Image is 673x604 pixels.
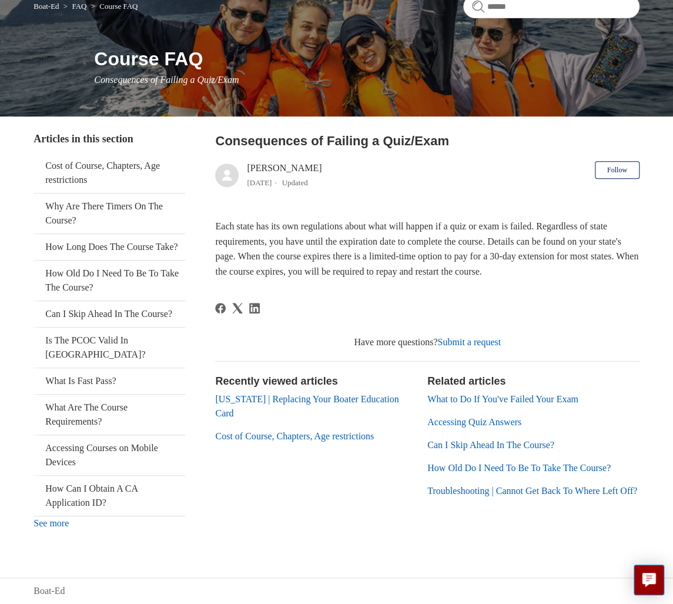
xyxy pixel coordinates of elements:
[34,584,65,598] a: Boat-Ed
[72,2,86,11] a: FAQ
[34,395,185,435] a: What Are The Course Requirements?
[215,335,639,349] div: Have more questions?
[215,431,374,441] a: Cost of Course, Chapters, Age restrictions
[247,161,322,189] div: [PERSON_NAME]
[247,178,272,187] time: 03/21/2024, 10:27
[34,193,185,233] a: Why Are There Timers On The Course?
[34,2,61,11] li: Boat-Ed
[34,435,185,475] a: Accessing Courses on Mobile Devices
[215,373,416,389] h2: Recently viewed articles
[427,463,611,473] a: How Old Do I Need To Be To Take The Course?
[34,234,185,260] a: How Long Does The Course Take?
[427,373,639,389] h2: Related articles
[282,178,308,187] li: Updated
[437,337,501,347] a: Submit a request
[34,328,185,368] a: Is The PCOC Valid In [GEOGRAPHIC_DATA]?
[232,303,243,313] svg: Share this page on X Corp
[427,486,637,496] a: Troubleshooting | Cannot Get Back To Where Left Off?
[34,133,133,145] span: Articles in this section
[215,131,639,151] h2: Consequences of Failing a Quiz/Exam
[215,219,639,279] p: Each state has its own regulations about what will happen if a quiz or exam is failed. Regardless...
[427,394,578,404] a: What to Do If You've Failed Your Exam
[427,417,521,427] a: Accessing Quiz Answers
[34,301,185,327] a: Can I Skip Ahead In The Course?
[34,518,69,528] a: See more
[94,45,639,73] h1: Course FAQ
[634,565,664,595] button: Live chat
[94,75,239,85] span: Consequences of Failing a Quiz/Exam
[232,303,243,313] a: X Corp
[215,303,226,313] svg: Share this page on Facebook
[34,153,185,193] a: Cost of Course, Chapters, Age restrictions
[34,2,59,11] a: Boat-Ed
[89,2,138,11] li: Course FAQ
[99,2,138,11] a: Course FAQ
[595,161,639,179] button: Follow Article
[34,261,185,301] a: How Old Do I Need To Be To Take The Course?
[427,440,554,450] a: Can I Skip Ahead In The Course?
[34,476,185,516] a: How Can I Obtain A CA Application ID?
[249,303,260,313] svg: Share this page on LinkedIn
[61,2,89,11] li: FAQ
[215,303,226,313] a: Facebook
[34,368,185,394] a: What Is Fast Pass?
[249,303,260,313] a: LinkedIn
[215,394,399,418] a: [US_STATE] | Replacing Your Boater Education Card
